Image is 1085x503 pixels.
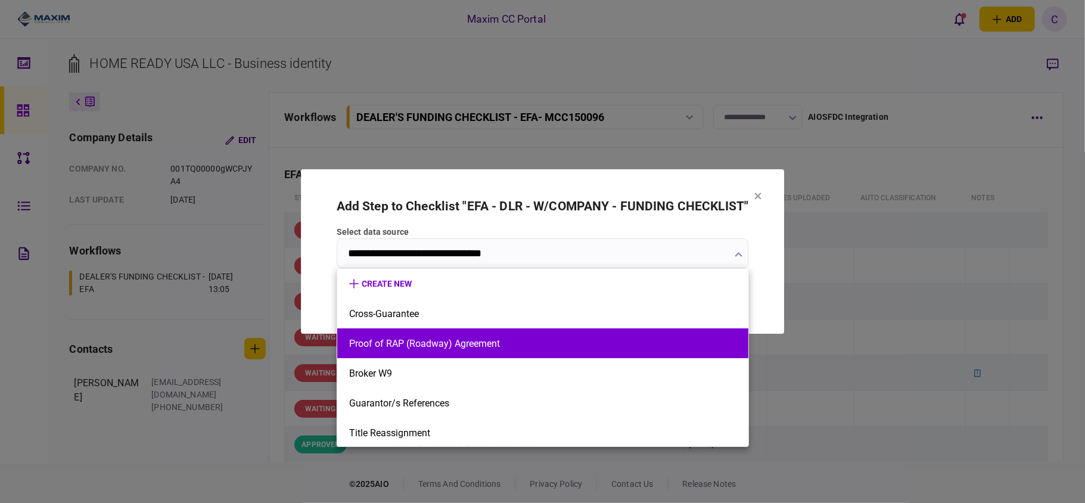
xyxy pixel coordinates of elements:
[349,279,736,288] button: create new
[349,427,736,439] button: Title Reassignment
[349,308,736,319] button: Cross-Guarantee
[349,338,736,349] button: Proof of RAP (Roadway) Agreement
[349,398,736,409] button: Guarantor/s References
[349,368,736,379] button: Broker W9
